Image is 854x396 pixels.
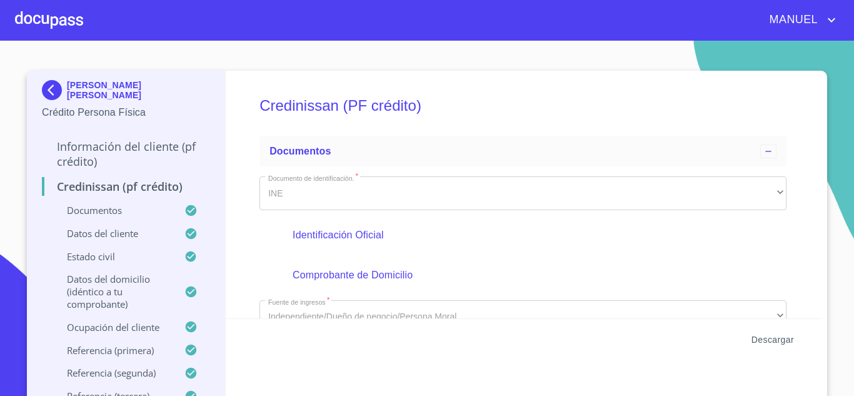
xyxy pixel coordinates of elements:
div: INE [259,176,786,210]
p: Credinissan (PF crédito) [42,179,210,194]
p: Crédito Persona Física [42,105,210,120]
p: [PERSON_NAME] [PERSON_NAME] [67,80,210,100]
span: Descargar [751,332,794,348]
p: Referencia (primera) [42,344,184,357]
p: Ocupación del Cliente [42,321,184,333]
p: Comprobante de Domicilio [293,268,753,283]
div: Independiente/Dueño de negocio/Persona Moral [259,300,786,334]
p: Datos del domicilio (idéntico a tu comprobante) [42,273,184,310]
p: Identificación Oficial [293,228,753,243]
div: Documentos [259,136,786,166]
img: Docupass spot blue [42,80,67,100]
h5: Credinissan (PF crédito) [259,80,786,131]
p: Información del cliente (PF crédito) [42,139,210,169]
button: account of current user [760,10,839,30]
p: Referencia (segunda) [42,367,184,379]
p: Datos del cliente [42,227,184,240]
p: Estado civil [42,250,184,263]
button: Descargar [746,328,799,352]
span: Documentos [269,146,331,156]
p: Documentos [42,204,184,216]
div: [PERSON_NAME] [PERSON_NAME] [42,80,210,105]
span: MANUEL [760,10,824,30]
